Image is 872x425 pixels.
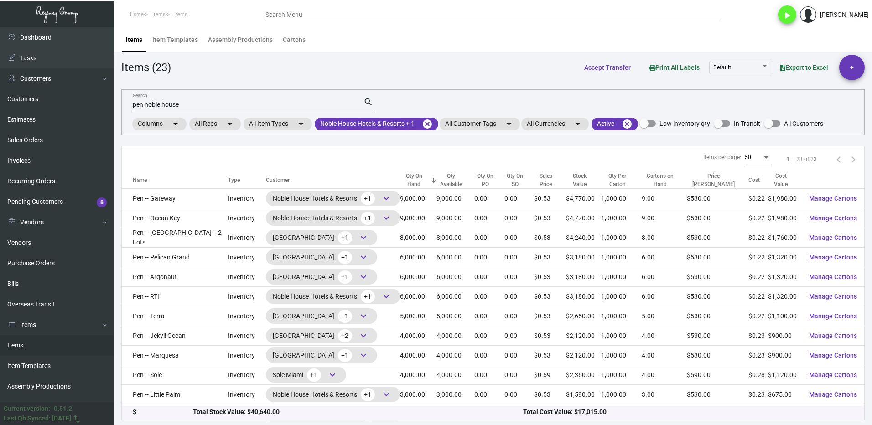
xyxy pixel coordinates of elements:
[504,326,534,346] td: 0.00
[809,371,857,378] span: Manage Cartons
[400,172,428,188] div: Qty On Hand
[687,306,748,326] td: $530.00
[809,332,857,339] span: Manage Cartons
[768,306,802,326] td: $1,100.00
[566,326,602,346] td: $2,120.00
[809,234,857,241] span: Manage Cartons
[361,388,375,401] span: +1
[504,172,526,188] div: Qty On SO
[474,172,504,188] div: Qty On PO
[436,287,474,306] td: 6,000.00
[474,267,504,287] td: 0.00
[338,251,352,264] span: +1
[228,176,266,184] div: Type
[208,35,273,45] div: Assembly Productions
[831,152,846,166] button: Previous page
[122,189,228,208] td: Pen -- Gateway
[122,208,228,228] td: Pen -- Ocean Key
[601,326,641,346] td: 1,000.00
[534,248,566,267] td: $0.53
[809,273,857,280] span: Manage Cartons
[584,64,631,71] span: Accept Transfer
[768,172,794,188] div: Cost Value
[642,385,687,404] td: 3.00
[780,64,828,71] span: Export to Excel
[802,249,864,265] button: Manage Cartons
[748,385,768,404] td: $0.23
[503,119,514,130] mat-icon: arrow_drop_down
[642,189,687,208] td: 9.00
[122,287,228,306] td: Pen -- RTI
[400,287,436,306] td: 6,000.00
[122,326,228,346] td: Pen -- Jekyll Ocean
[768,208,802,228] td: $1,980.00
[687,404,748,424] td: $530.00
[601,385,641,404] td: 1,000.00
[436,365,474,385] td: 4,000.00
[474,365,504,385] td: 0.00
[358,350,369,361] span: keyboard_arrow_down
[361,290,375,303] span: +1
[687,346,748,365] td: $530.00
[133,176,147,184] div: Name
[121,59,171,76] div: Items (23)
[577,59,638,76] button: Accept Transfer
[745,154,751,161] span: 50
[400,208,436,228] td: 9,000.00
[768,172,802,188] div: Cost Value
[748,176,768,184] div: Cost
[358,311,369,321] span: keyboard_arrow_down
[809,312,857,320] span: Manage Cartons
[768,189,802,208] td: $1,980.00
[436,385,474,404] td: 3,000.00
[687,267,748,287] td: $530.00
[4,414,71,423] div: Last Qb Synced: [DATE]
[400,172,436,188] div: Qty On Hand
[338,349,352,362] span: +1
[659,118,710,129] span: Low inventory qty
[400,248,436,267] td: 6,000.00
[273,270,370,284] div: [GEOGRAPHIC_DATA]
[400,326,436,346] td: 4,000.00
[228,365,266,385] td: Inventory
[534,346,566,365] td: $0.53
[566,287,602,306] td: $3,180.00
[132,118,187,130] mat-chip: Columns
[523,408,853,417] div: Total Cost Value: $17,015.00
[228,287,266,306] td: Inventory
[400,385,436,404] td: 3,000.00
[703,153,741,161] div: Items per page:
[642,248,687,267] td: 6.00
[283,35,306,45] div: Cartons
[228,306,266,326] td: Inventory
[839,55,865,80] button: +
[809,352,857,359] span: Manage Cartons
[228,176,240,184] div: Type
[193,408,523,417] div: Total Stock Value: $40,640.00
[601,208,641,228] td: 1,000.00
[126,35,142,45] div: Items
[642,172,687,188] div: Cartons on Hand
[687,287,748,306] td: $530.00
[713,64,731,71] span: Default
[474,385,504,404] td: 0.00
[748,189,768,208] td: $0.22
[572,119,583,130] mat-icon: arrow_drop_down
[436,228,474,248] td: 8,000.00
[778,5,796,24] button: play_arrow
[566,228,602,248] td: $4,240.00
[436,172,466,188] div: Qty Available
[748,404,768,424] td: $0.22
[474,208,504,228] td: 0.00
[122,404,228,424] td: Pen -- [PERSON_NAME]
[773,59,836,76] button: Export to Excel
[474,248,504,267] td: 0.00
[846,152,861,166] button: Next page
[687,172,748,188] div: Price [PERSON_NAME]
[436,346,474,365] td: 4,000.00
[521,118,589,130] mat-chip: All Currencies
[642,208,687,228] td: 9.00
[122,228,228,248] td: Pen -- [GEOGRAPHIC_DATA] -- 2 Lots
[361,192,375,205] span: +1
[474,172,496,188] div: Qty On PO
